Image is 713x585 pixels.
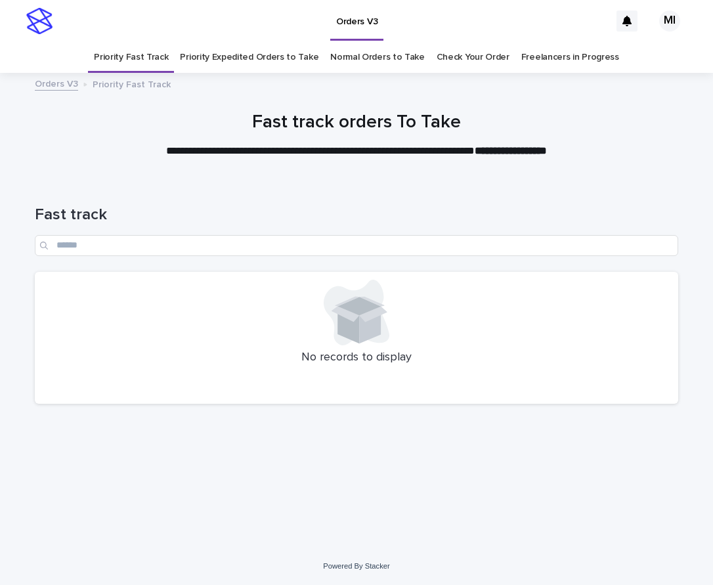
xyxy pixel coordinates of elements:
a: Freelancers in Progress [521,42,619,73]
a: Priority Fast Track [94,42,168,73]
img: stacker-logo-s-only.png [26,8,53,34]
div: MI [659,11,680,32]
input: Search [35,235,678,256]
h1: Fast track orders To Take [35,112,678,134]
a: Priority Expedited Orders to Take [180,42,318,73]
a: Orders V3 [35,76,78,91]
a: Check Your Order [437,42,509,73]
h1: Fast track [35,206,678,225]
p: No records to display [43,351,670,365]
a: Normal Orders to Take [330,42,425,73]
a: Powered By Stacker [323,562,389,570]
p: Priority Fast Track [93,76,171,91]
